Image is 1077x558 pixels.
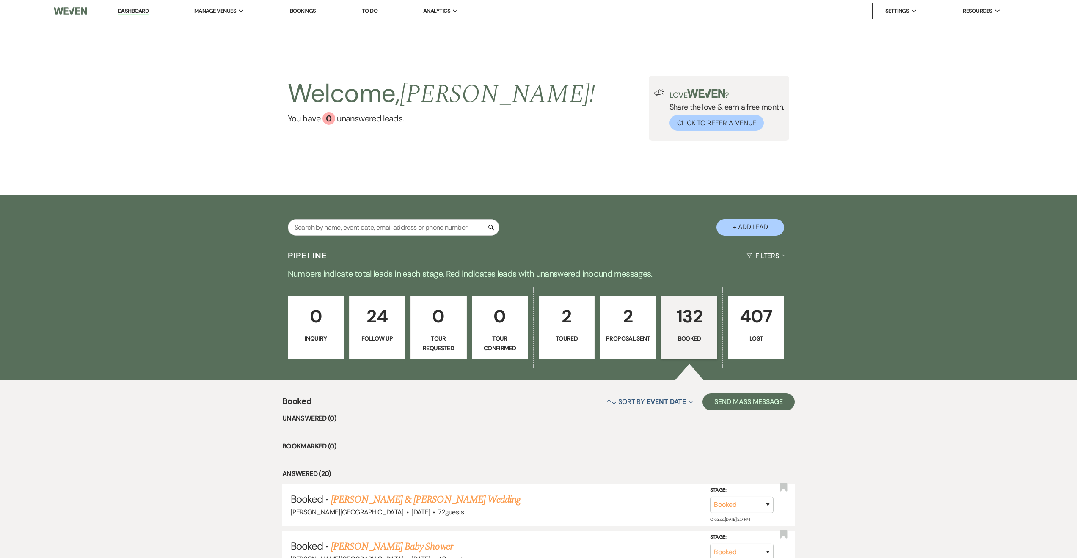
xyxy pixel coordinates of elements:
span: 72 guests [438,508,464,517]
p: Toured [544,334,589,343]
div: 0 [322,112,335,125]
span: Manage Venues [194,7,236,15]
span: Booked [282,395,311,413]
p: 132 [667,302,712,330]
p: 0 [293,302,339,330]
button: Click to Refer a Venue [669,115,764,131]
p: Inquiry [293,334,339,343]
p: 407 [733,302,779,330]
button: + Add Lead [716,219,784,236]
a: 0Tour Confirmed [472,296,528,359]
button: Sort By Event Date [603,390,696,413]
li: Bookmarked (0) [282,441,795,452]
label: Stage: [710,533,774,542]
a: 2Toured [539,296,595,359]
p: 2 [605,302,650,330]
p: Proposal Sent [605,334,650,343]
label: Stage: [710,486,774,495]
h3: Pipeline [288,250,328,261]
span: Resources [963,7,992,15]
a: To Do [362,7,377,14]
span: Booked [291,539,323,553]
span: Booked [291,492,323,506]
a: 0Tour Requested [410,296,467,359]
span: Settings [885,7,909,15]
span: [PERSON_NAME][GEOGRAPHIC_DATA] [291,508,404,517]
div: Share the love & earn a free month. [664,89,785,131]
p: Booked [667,334,712,343]
button: Send Mass Message [702,393,795,410]
span: Created: [DATE] 2:17 PM [710,517,749,522]
p: 24 [355,302,400,330]
a: 407Lost [728,296,784,359]
a: 132Booked [661,296,717,359]
button: Filters [743,245,789,267]
a: Dashboard [118,7,149,15]
input: Search by name, event date, email address or phone number [288,219,499,236]
a: 2Proposal Sent [600,296,656,359]
a: 0Inquiry [288,296,344,359]
a: [PERSON_NAME] Baby Shower [331,539,453,554]
p: Numbers indicate total leads in each stage. Red indicates leads with unanswered inbound messages. [234,267,843,280]
span: Event Date [647,397,686,406]
p: Lost [733,334,779,343]
li: Unanswered (0) [282,413,795,424]
a: Bookings [290,7,316,14]
p: Tour Confirmed [477,334,523,353]
a: You have 0 unanswered leads. [288,112,595,125]
p: Tour Requested [416,334,461,353]
span: [PERSON_NAME] ! [400,75,595,114]
img: loud-speaker-illustration.svg [654,89,664,96]
h2: Welcome, [288,76,595,112]
span: [DATE] [411,508,430,517]
img: weven-logo-green.svg [687,89,725,98]
a: [PERSON_NAME] & [PERSON_NAME] Wedding [331,492,521,507]
p: 2 [544,302,589,330]
p: Follow Up [355,334,400,343]
span: ↑↓ [606,397,617,406]
p: Love ? [669,89,785,99]
p: 0 [416,302,461,330]
span: Analytics [423,7,450,15]
img: Weven Logo [54,2,87,20]
li: Answered (20) [282,468,795,479]
a: 24Follow Up [349,296,405,359]
p: 0 [477,302,523,330]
